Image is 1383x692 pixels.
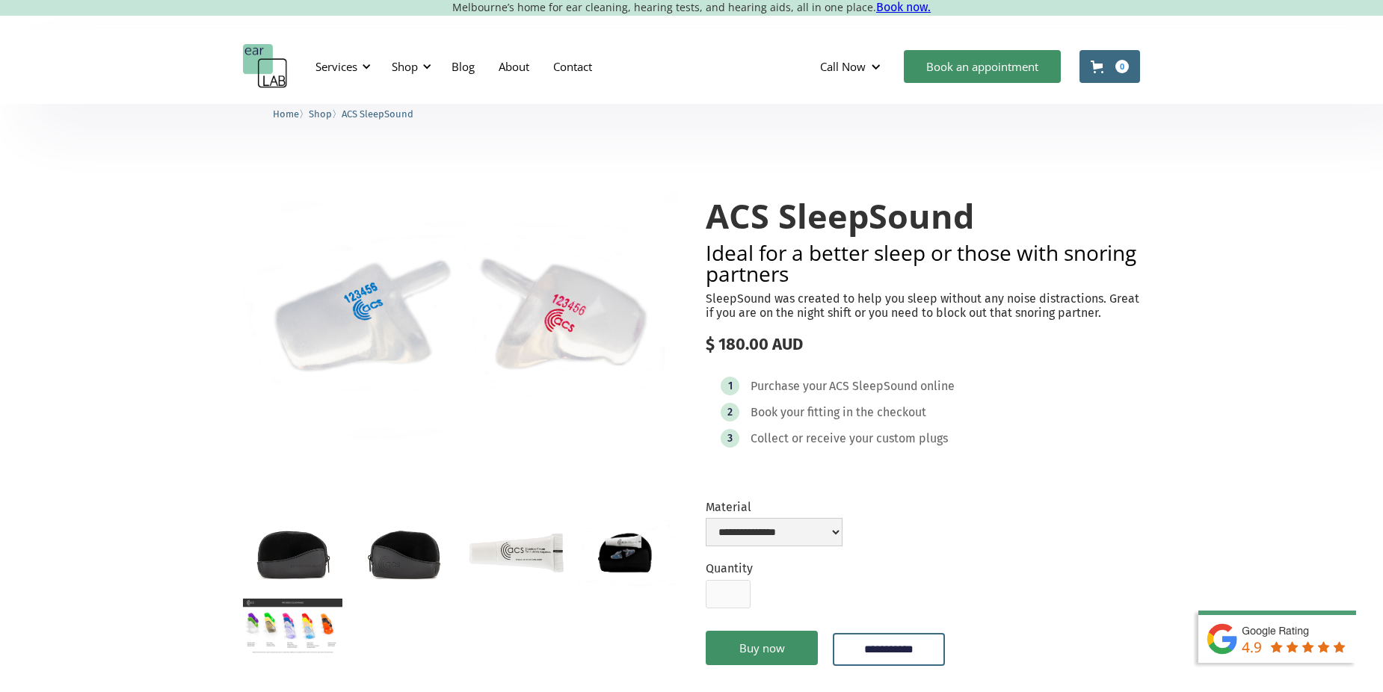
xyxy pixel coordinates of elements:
[1115,60,1129,73] div: 0
[243,599,342,655] a: open lightbox
[487,45,541,88] a: About
[273,106,299,120] a: Home
[728,380,733,392] div: 1
[706,561,753,575] label: Quantity
[751,431,948,446] div: Collect or receive your custom plugs
[829,379,918,394] div: ACS SleepSound
[342,106,413,120] a: ACS SleepSound
[541,45,604,88] a: Contact
[392,59,418,74] div: Shop
[706,197,1140,235] h1: ACS SleepSound
[440,45,487,88] a: Blog
[751,405,926,420] div: Book your fitting in the checkout
[466,520,566,586] a: open lightbox
[706,631,818,665] a: Buy now
[309,106,332,120] a: Shop
[727,407,733,418] div: 2
[578,520,677,587] a: open lightbox
[706,335,1140,354] div: $ 180.00 AUD
[706,500,843,514] label: Material
[751,379,827,394] div: Purchase your
[820,59,866,74] div: Call Now
[273,108,299,120] span: Home
[904,50,1061,83] a: Book an appointment
[315,59,357,74] div: Services
[383,44,436,89] div: Shop
[706,242,1140,284] h2: Ideal for a better sleep or those with snoring partners
[706,291,1140,320] p: SleepSound was created to help you sleep without any noise distractions. Great if you are on the ...
[920,379,955,394] div: online
[273,106,309,122] li: 〉
[354,520,454,586] a: open lightbox
[1079,50,1140,83] a: Open cart
[243,167,677,469] img: ACS SleepSound
[243,520,342,586] a: open lightbox
[243,44,288,89] a: home
[309,106,342,122] li: 〉
[342,108,413,120] span: ACS SleepSound
[307,44,375,89] div: Services
[727,433,733,444] div: 3
[808,44,896,89] div: Call Now
[243,167,677,469] a: open lightbox
[309,108,332,120] span: Shop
